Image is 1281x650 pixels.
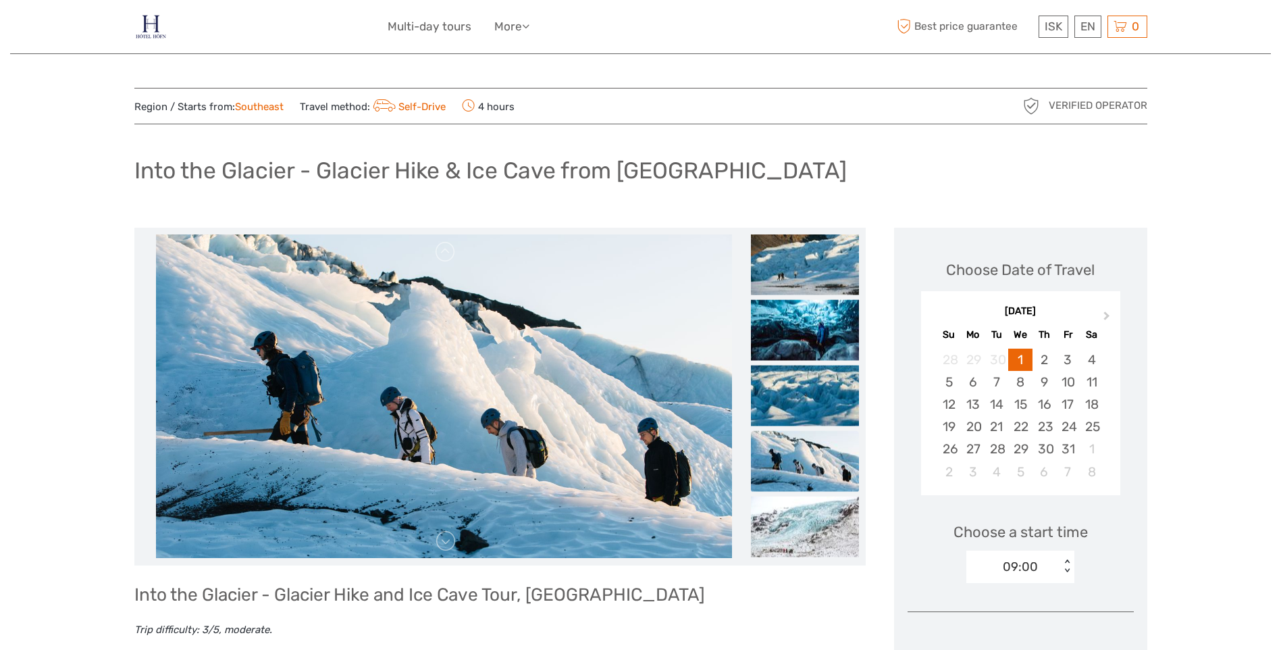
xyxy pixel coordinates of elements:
a: Self-Drive [370,101,446,113]
div: Choose Friday, October 31st, 2025 [1056,438,1080,460]
div: Choose Saturday, October 25th, 2025 [1080,416,1103,438]
div: Choose Wednesday, October 15th, 2025 [1008,393,1032,416]
div: Choose Wednesday, November 5th, 2025 [1008,461,1032,483]
span: ISK [1045,20,1062,33]
h1: Into the Glacier - Glacier Hike & Ice Cave from [GEOGRAPHIC_DATA] [134,157,847,184]
div: Not available Monday, September 29th, 2025 [961,349,985,371]
div: Choose Date of Travel [946,259,1095,280]
div: Choose Wednesday, October 29th, 2025 [1008,438,1032,460]
div: Choose Thursday, October 9th, 2025 [1032,371,1056,393]
div: Choose Saturday, October 18th, 2025 [1080,393,1103,416]
div: Choose Friday, November 7th, 2025 [1056,461,1080,483]
div: Choose Wednesday, October 8th, 2025 [1008,371,1032,393]
div: Not available Sunday, September 28th, 2025 [937,349,961,371]
button: Next Month [1097,308,1119,330]
img: e662e75477d940849ae3f2e5eda89671_slider_thumbnail.jpeg [751,234,859,295]
div: < > [1062,559,1073,574]
div: Choose Saturday, October 4th, 2025 [1080,349,1103,371]
div: Choose Tuesday, October 7th, 2025 [985,371,1008,393]
div: Choose Wednesday, October 1st, 2025 [1008,349,1032,371]
div: Choose Monday, October 13th, 2025 [961,393,985,416]
div: Choose Wednesday, October 22nd, 2025 [1008,416,1032,438]
img: 394b4310a46e4d79a7923df741b47f7d_slider_thumbnail.jpeg [751,430,859,491]
img: 686-49135f22-265b-4450-95ba-bc28a5d02e86_logo_small.jpg [134,10,167,43]
div: Choose Sunday, October 5th, 2025 [937,371,961,393]
div: Choose Tuesday, October 28th, 2025 [985,438,1008,460]
img: e6d874dc785a49f3b9f55ef3d2e1199b_slider_thumbnail.jpeg [751,365,859,426]
div: month 2025-10 [925,349,1116,483]
div: Choose Saturday, October 11th, 2025 [1080,371,1103,393]
span: Verified Operator [1049,99,1147,113]
span: Best price guarantee [894,16,1035,38]
div: Choose Friday, October 24th, 2025 [1056,416,1080,438]
a: More [494,17,529,36]
div: Mo [961,326,985,344]
div: Choose Friday, October 17th, 2025 [1056,393,1080,416]
div: EN [1074,16,1101,38]
div: We [1008,326,1032,344]
em: Trip difficulty: 3/5, moderate. [134,624,272,636]
div: Choose Tuesday, October 21st, 2025 [985,416,1008,438]
div: Choose Sunday, October 12th, 2025 [937,393,961,416]
div: Choose Tuesday, October 14th, 2025 [985,393,1008,416]
h2: Into the Glacier - Glacier Hike and Ice Cave Tour, [GEOGRAPHIC_DATA] [134,584,866,606]
a: Southeast [235,101,284,113]
div: Choose Thursday, October 30th, 2025 [1032,438,1056,460]
div: Choose Friday, October 3rd, 2025 [1056,349,1080,371]
a: Multi-day tours [388,17,471,36]
div: Not available Tuesday, September 30th, 2025 [985,349,1008,371]
div: Fr [1056,326,1080,344]
span: Choose a start time [953,522,1088,543]
div: Choose Sunday, October 19th, 2025 [937,416,961,438]
div: Choose Saturday, November 1st, 2025 [1080,438,1103,460]
div: 09:00 [1003,558,1038,576]
div: Choose Thursday, October 16th, 2025 [1032,393,1056,416]
div: Th [1032,326,1056,344]
div: [DATE] [921,305,1120,319]
div: Su [937,326,961,344]
div: Choose Friday, October 10th, 2025 [1056,371,1080,393]
span: Travel method: [300,97,446,116]
div: Choose Thursday, November 6th, 2025 [1032,461,1056,483]
div: Choose Sunday, October 26th, 2025 [937,438,961,460]
span: 0 [1130,20,1141,33]
span: Region / Starts from: [134,100,284,114]
div: Choose Saturday, November 8th, 2025 [1080,461,1103,483]
img: 312f675ae62d44838acca7cf04b39785_slider_thumbnail.jpeg [751,496,859,557]
div: Choose Monday, October 20th, 2025 [961,416,985,438]
div: Choose Thursday, October 23rd, 2025 [1032,416,1056,438]
div: Choose Thursday, October 2nd, 2025 [1032,349,1056,371]
div: Choose Monday, October 6th, 2025 [961,371,985,393]
div: Tu [985,326,1008,344]
img: 394b4310a46e4d79a7923df741b47f7d_main_slider.jpeg [156,234,732,559]
img: 5d23af4d52334b828f1f3b13310762ca_slider_thumbnail.jpeg [751,299,859,360]
span: 4 hours [462,97,515,116]
div: Choose Monday, November 3rd, 2025 [961,461,985,483]
div: Choose Sunday, November 2nd, 2025 [937,461,961,483]
div: Choose Monday, October 27th, 2025 [961,438,985,460]
div: Choose Tuesday, November 4th, 2025 [985,461,1008,483]
img: verified_operator_grey_128.png [1020,95,1042,117]
div: Sa [1080,326,1103,344]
